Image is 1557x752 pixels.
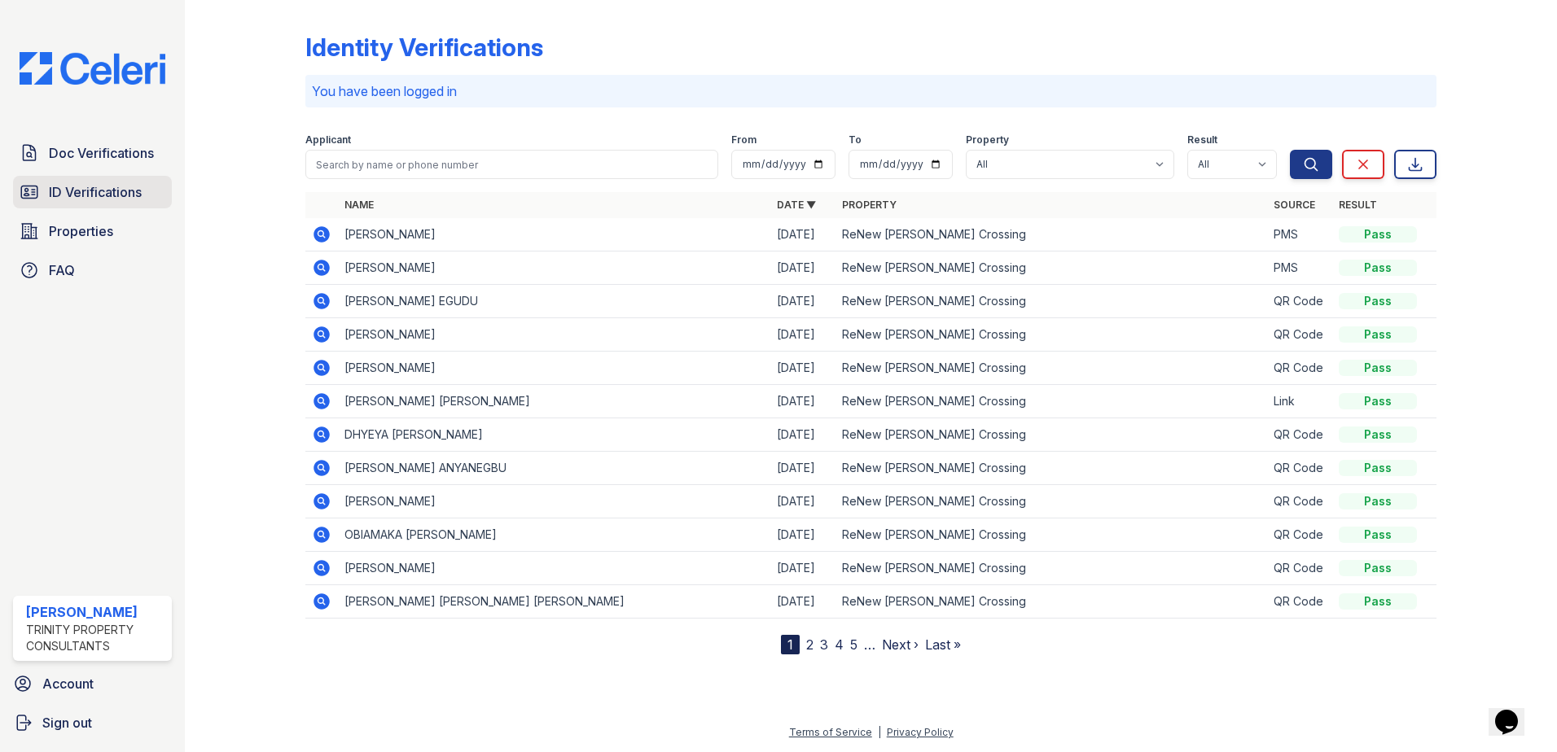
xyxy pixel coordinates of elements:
td: [PERSON_NAME] [338,552,770,585]
td: [DATE] [770,385,836,418]
span: ID Verifications [49,182,142,202]
td: [PERSON_NAME] ANYANEGBU [338,452,770,485]
td: Link [1267,385,1332,418]
td: PMS [1267,251,1332,285]
label: Property [966,133,1009,146]
td: ReNew [PERSON_NAME] Crossing [836,418,1268,452]
iframe: chat widget [1489,687,1541,736]
a: Property [842,199,897,211]
td: [PERSON_NAME] EGUDU [338,285,770,318]
span: Doc Verifications [49,143,154,163]
a: Date ▼ [777,199,816,211]
td: [DATE] [770,552,836,585]
img: CE_Logo_Blue-a8612792a0a2168367f1c8372b55b34899dd931a85d93a1a3d3e32e68fde9ad4.png [7,52,178,85]
span: Properties [49,221,113,241]
input: Search by name or phone number [305,150,718,179]
a: Name [344,199,374,211]
a: 2 [806,636,814,653]
div: 1 [781,635,800,654]
span: Sign out [42,713,92,732]
div: Trinity Property Consultants [26,622,165,654]
td: [PERSON_NAME] [338,318,770,352]
div: Pass [1339,326,1417,343]
td: ReNew [PERSON_NAME] Crossing [836,251,1268,285]
a: ID Verifications [13,176,172,208]
td: [PERSON_NAME] [338,251,770,285]
div: [PERSON_NAME] [26,602,165,622]
td: OBIAMAKA [PERSON_NAME] [338,518,770,552]
td: ReNew [PERSON_NAME] Crossing [836,585,1268,619]
span: … [864,635,875,654]
a: Next › [882,636,919,653]
td: QR Code [1267,485,1332,518]
div: Pass [1339,360,1417,376]
div: Pass [1339,460,1417,476]
td: [DATE] [770,285,836,318]
td: ReNew [PERSON_NAME] Crossing [836,285,1268,318]
a: Doc Verifications [13,137,172,169]
div: Pass [1339,560,1417,576]
label: From [731,133,757,146]
div: Pass [1339,493,1417,509]
a: Last » [925,636,961,653]
p: You have been logged in [312,81,1430,101]
div: Pass [1339,426,1417,443]
a: Result [1339,199,1377,211]
a: Properties [13,215,172,247]
a: FAQ [13,254,172,286]
td: [PERSON_NAME] [PERSON_NAME] [PERSON_NAME] [338,585,770,619]
td: [PERSON_NAME] [338,485,770,518]
td: [DATE] [770,318,836,352]
td: PMS [1267,218,1332,251]
td: QR Code [1267,285,1332,318]
td: [DATE] [770,585,836,619]
div: | [878,726,881,738]
a: Sign out [7,706,178,739]
td: ReNew [PERSON_NAME] Crossing [836,385,1268,418]
td: QR Code [1267,518,1332,552]
span: FAQ [49,260,75,280]
td: [PERSON_NAME] [338,352,770,385]
td: QR Code [1267,552,1332,585]
a: Account [7,667,178,700]
td: [DATE] [770,485,836,518]
td: QR Code [1267,452,1332,485]
td: [DATE] [770,218,836,251]
td: [PERSON_NAME] [338,218,770,251]
div: Pass [1339,393,1417,409]
td: ReNew [PERSON_NAME] Crossing [836,485,1268,518]
a: Terms of Service [789,726,872,738]
td: ReNew [PERSON_NAME] Crossing [836,518,1268,552]
div: Pass [1339,527,1417,543]
label: To [849,133,862,146]
td: QR Code [1267,318,1332,352]
td: [DATE] [770,418,836,452]
a: Privacy Policy [887,726,954,738]
td: ReNew [PERSON_NAME] Crossing [836,552,1268,585]
div: Identity Verifications [305,33,543,62]
div: Pass [1339,293,1417,309]
div: Pass [1339,260,1417,276]
td: [PERSON_NAME] [PERSON_NAME] [338,385,770,418]
td: [DATE] [770,352,836,385]
td: ReNew [PERSON_NAME] Crossing [836,218,1268,251]
a: Source [1274,199,1315,211]
td: [DATE] [770,518,836,552]
label: Result [1187,133,1217,146]
td: QR Code [1267,352,1332,385]
a: 5 [850,636,857,653]
td: [DATE] [770,251,836,285]
td: QR Code [1267,585,1332,619]
a: 4 [835,636,844,653]
div: Pass [1339,593,1417,610]
td: [DATE] [770,452,836,485]
td: ReNew [PERSON_NAME] Crossing [836,318,1268,352]
span: Account [42,674,94,693]
div: Pass [1339,226,1417,243]
td: QR Code [1267,418,1332,452]
a: 3 [820,636,828,653]
label: Applicant [305,133,351,146]
td: DHYEYA [PERSON_NAME] [338,418,770,452]
td: ReNew [PERSON_NAME] Crossing [836,352,1268,385]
